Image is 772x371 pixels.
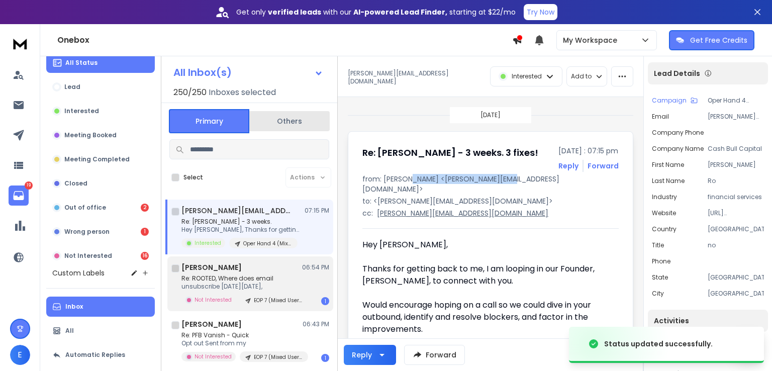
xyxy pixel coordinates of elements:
[64,107,99,115] p: Interested
[181,274,302,283] p: Re: ROOTED, Where does email
[708,97,764,105] p: Oper Hand 4 (Mixed Users/All content)
[64,155,130,163] p: Meeting Completed
[344,345,396,365] button: Reply
[46,297,155,317] button: Inbox
[65,327,74,335] p: All
[362,196,619,206] p: to: <[PERSON_NAME][EMAIL_ADDRESS][DOMAIN_NAME]>
[588,161,619,171] div: Forward
[652,113,669,121] p: Email
[169,109,249,133] button: Primary
[652,257,670,265] p: Phone
[690,35,747,45] p: Get Free Credits
[141,228,149,236] div: 1
[604,339,713,349] div: Status updated successfully.
[173,86,207,99] span: 250 / 250
[268,7,321,17] strong: verified leads
[362,146,538,160] h1: Re: [PERSON_NAME] - 3 weeks. 3 fixes!
[195,353,232,360] p: Not Interested
[181,319,242,329] h1: [PERSON_NAME]
[708,225,764,233] p: [GEOGRAPHIC_DATA]
[65,59,98,67] p: All Status
[195,296,232,304] p: Not Interested
[64,228,110,236] p: Wrong person
[64,83,80,91] p: Lead
[195,239,221,247] p: Interested
[558,146,619,156] p: [DATE] : 07:15 pm
[141,204,149,212] div: 2
[648,310,768,332] div: Activities
[64,131,117,139] p: Meeting Booked
[46,149,155,169] button: Meeting Completed
[652,209,676,217] p: website
[558,161,578,171] button: Reply
[302,263,329,271] p: 06:54 PM
[669,30,754,50] button: Get Free Credits
[321,297,329,305] div: 1
[708,241,764,249] p: no
[321,354,329,362] div: 1
[353,7,447,17] strong: AI-powered Lead Finder,
[480,111,501,119] p: [DATE]
[652,241,664,249] p: title
[708,161,764,169] p: [PERSON_NAME]
[65,351,125,359] p: Automatic Replies
[181,218,302,226] p: Re: [PERSON_NAME] - 3 weeks.
[46,173,155,194] button: Closed
[305,207,329,215] p: 07:15 PM
[652,273,668,282] p: State
[46,198,155,218] button: Out of office2
[52,268,105,278] h3: Custom Labels
[652,129,704,137] p: Company Phone
[165,62,331,82] button: All Inbox(s)
[362,174,619,194] p: from: [PERSON_NAME] <[PERSON_NAME][EMAIL_ADDRESS][DOMAIN_NAME]>
[254,297,302,304] p: EOP 7 (Mixed Users and Lists)
[25,181,33,190] p: 19
[652,177,685,185] p: Last Name
[46,246,155,266] button: Not Interested16
[181,206,292,216] h1: [PERSON_NAME][EMAIL_ADDRESS][DOMAIN_NAME]
[652,193,677,201] p: Industry
[652,161,684,169] p: First Name
[708,290,764,298] p: [GEOGRAPHIC_DATA]
[708,273,764,282] p: [GEOGRAPHIC_DATA]
[9,185,29,206] a: 19
[352,350,372,360] div: Reply
[181,262,242,272] h1: [PERSON_NAME]
[181,226,302,234] p: Hey [PERSON_NAME], Thanks for getting back
[652,145,704,153] p: Company Name
[46,53,155,73] button: All Status
[173,67,232,77] h1: All Inbox(s)
[303,320,329,328] p: 06:43 PM
[524,4,557,20] button: Try Now
[64,204,106,212] p: Out of office
[512,72,542,80] p: Interested
[141,252,149,260] div: 16
[243,240,292,247] p: Oper Hand 4 (Mixed Users/All content)
[652,97,698,105] button: Campaign
[708,113,764,121] p: [PERSON_NAME][EMAIL_ADDRESS][DOMAIN_NAME]
[708,209,764,217] p: [URL][DOMAIN_NAME]
[377,208,548,218] p: [PERSON_NAME][EMAIL_ADDRESS][DOMAIN_NAME]
[46,345,155,365] button: Automatic Replies
[181,283,302,291] p: unsubscribe [DATE][DATE],
[652,225,677,233] p: Country
[527,7,554,17] p: Try Now
[708,193,764,201] p: financial services
[362,208,373,218] p: cc:
[181,339,302,347] p: Opt out Sent from my
[348,69,484,85] p: [PERSON_NAME][EMAIL_ADDRESS][DOMAIN_NAME]
[236,7,516,17] p: Get only with our starting at $22/mo
[46,321,155,341] button: All
[65,303,83,311] p: Inbox
[563,35,621,45] p: My Workspace
[209,86,276,99] h3: Inboxes selected
[652,290,664,298] p: City
[10,34,30,53] img: logo
[10,345,30,365] button: E
[249,110,330,132] button: Others
[46,77,155,97] button: Lead
[46,222,155,242] button: Wrong person1
[181,331,302,339] p: Re: PFB Vanish - Quick
[183,173,203,181] label: Select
